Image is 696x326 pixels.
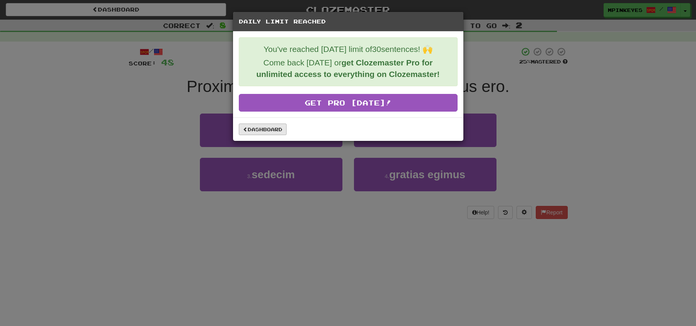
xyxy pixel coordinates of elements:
[245,57,451,80] p: Come back [DATE] or
[239,94,458,112] a: Get Pro [DATE]!
[245,43,451,55] p: You've reached [DATE] limit of 30 sentences! 🙌
[239,18,458,25] h5: Daily Limit Reached
[239,124,287,135] a: Dashboard
[256,58,439,79] strong: get Clozemaster Pro for unlimited access to everything on Clozemaster!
